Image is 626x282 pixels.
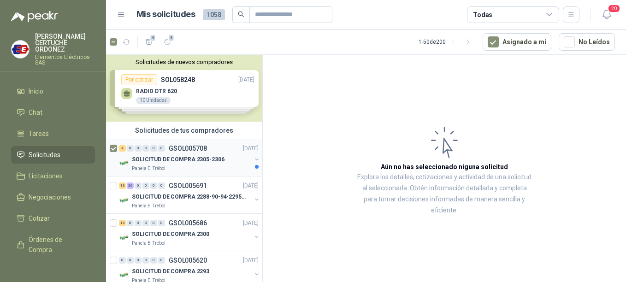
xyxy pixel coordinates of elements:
a: Órdenes de Compra [11,231,95,258]
div: 0 [135,182,142,189]
div: Solicitudes de nuevos compradoresPor cotizarSOL058248[DATE] RADIO DTR 62010 UnidadesPor cotizarSO... [106,55,262,122]
div: 36 [127,182,134,189]
img: Company Logo [119,158,130,169]
div: Solicitudes de tus compradores [106,122,262,139]
p: SOLICITUD DE COMPRA 2300 [132,230,209,239]
p: [DATE] [243,144,259,153]
div: 0 [135,145,142,152]
span: Licitaciones [29,171,63,181]
p: [DATE] [243,219,259,228]
p: [PERSON_NAME] CERTUCHE ORDOÑEZ [35,33,95,53]
button: 4 [142,35,156,49]
a: Chat [11,104,95,121]
a: Negociaciones [11,188,95,206]
a: Solicitudes [11,146,95,164]
span: Cotizar [29,213,50,223]
div: 0 [119,257,126,264]
div: 0 [142,257,149,264]
div: 4 [119,145,126,152]
p: [DATE] [243,182,259,190]
button: 20 [598,6,615,23]
span: Inicio [29,86,43,96]
div: 0 [142,182,149,189]
div: 0 [158,145,165,152]
a: Licitaciones [11,167,95,185]
a: 13 0 0 0 0 0 GSOL005686[DATE] Company LogoSOLICITUD DE COMPRA 2300Panela El Trébol [119,217,260,247]
div: 1 - 50 de 200 [419,35,475,49]
p: GSOL005691 [169,182,207,189]
div: 0 [150,145,157,152]
h1: Mis solicitudes [136,8,195,21]
button: Solicitudes de nuevos compradores [110,59,259,65]
p: Elementos Eléctricos SAS [35,54,95,65]
span: 4 [150,34,156,41]
span: Solicitudes [29,150,60,160]
div: 0 [135,257,142,264]
a: 4 0 0 0 0 0 GSOL005708[DATE] Company LogoSOLICITUD DE COMPRA 2305-2306Panela El Trébol [119,143,260,172]
p: GSOL005708 [169,145,207,152]
button: Asignado a mi [483,33,551,51]
div: 0 [135,220,142,226]
img: Company Logo [119,232,130,243]
div: 0 [150,220,157,226]
div: 0 [150,182,157,189]
button: No Leídos [559,33,615,51]
a: Tareas [11,125,95,142]
span: 1058 [203,9,225,20]
span: Órdenes de Compra [29,235,86,255]
p: Panela El Trébol [132,165,165,172]
div: 0 [158,220,165,226]
a: Cotizar [11,210,95,227]
p: GSOL005686 [169,220,207,226]
div: 0 [127,220,134,226]
button: 4 [160,35,175,49]
img: Company Logo [12,41,29,58]
a: Inicio [11,82,95,100]
div: 13 [119,220,126,226]
p: Panela El Trébol [132,240,165,247]
span: Chat [29,107,42,117]
div: Todas [473,10,492,20]
div: 0 [150,257,157,264]
span: 20 [608,4,620,13]
p: SOLICITUD DE COMPRA 2288-90-94-2295-96-2301-02-04 [132,193,247,201]
div: 0 [142,145,149,152]
div: 0 [158,257,165,264]
p: GSOL005620 [169,257,207,264]
div: 0 [158,182,165,189]
div: 0 [127,257,134,264]
span: Tareas [29,129,49,139]
img: Company Logo [119,270,130,281]
img: Company Logo [119,195,130,206]
a: 13 36 0 0 0 0 GSOL005691[DATE] Company LogoSOLICITUD DE COMPRA 2288-90-94-2295-96-2301-02-04Panel... [119,180,260,210]
p: [DATE] [243,256,259,265]
p: SOLICITUD DE COMPRA 2293 [132,267,209,276]
span: search [238,11,244,18]
div: 0 [127,145,134,152]
span: Negociaciones [29,192,71,202]
p: Explora los detalles, cotizaciones y actividad de una solicitud al seleccionarla. Obtén informaci... [355,172,534,216]
div: 13 [119,182,126,189]
h3: Aún no has seleccionado niguna solicitud [381,162,508,172]
img: Logo peakr [11,11,58,22]
p: SOLICITUD DE COMPRA 2305-2306 [132,155,224,164]
div: 0 [142,220,149,226]
p: Panela El Trébol [132,202,165,210]
span: 4 [168,34,175,41]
